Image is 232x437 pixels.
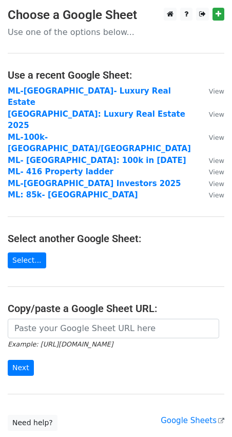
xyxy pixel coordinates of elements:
small: View [209,111,224,118]
a: ML- [GEOGRAPHIC_DATA]: 100k in [DATE] [8,156,186,165]
a: View [199,86,224,96]
h3: Choose a Google Sheet [8,8,224,23]
a: Select... [8,252,46,268]
p: Use one of the options below... [8,27,224,38]
input: Paste your Google Sheet URL here [8,319,219,338]
a: View [199,133,224,142]
small: View [209,157,224,165]
a: ML- 416 Property ladder [8,167,113,176]
h4: Use a recent Google Sheet: [8,69,224,81]
small: View [209,191,224,199]
small: View [209,180,224,188]
a: ML-[GEOGRAPHIC_DATA] Investors 2025 [8,179,181,188]
h4: Select another Google Sheet: [8,232,224,245]
a: [GEOGRAPHIC_DATA]: Luxury Real Estate 2025 [8,110,185,131]
small: View [209,87,224,95]
h4: Copy/paste a Google Sheet URL: [8,302,224,315]
a: ML-100k-[GEOGRAPHIC_DATA]/[GEOGRAPHIC_DATA] [8,133,191,154]
small: View [209,168,224,176]
a: ML-[GEOGRAPHIC_DATA]- Luxury Real Estate [8,86,171,107]
small: Example: [URL][DOMAIN_NAME] [8,340,113,348]
a: View [199,110,224,119]
input: Next [8,360,34,376]
a: ML: 85k- [GEOGRAPHIC_DATA] [8,190,138,199]
small: View [209,134,224,141]
a: Google Sheets [161,416,224,425]
a: View [199,156,224,165]
a: View [199,167,224,176]
a: View [199,190,224,199]
a: Need help? [8,415,57,431]
a: View [199,179,224,188]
